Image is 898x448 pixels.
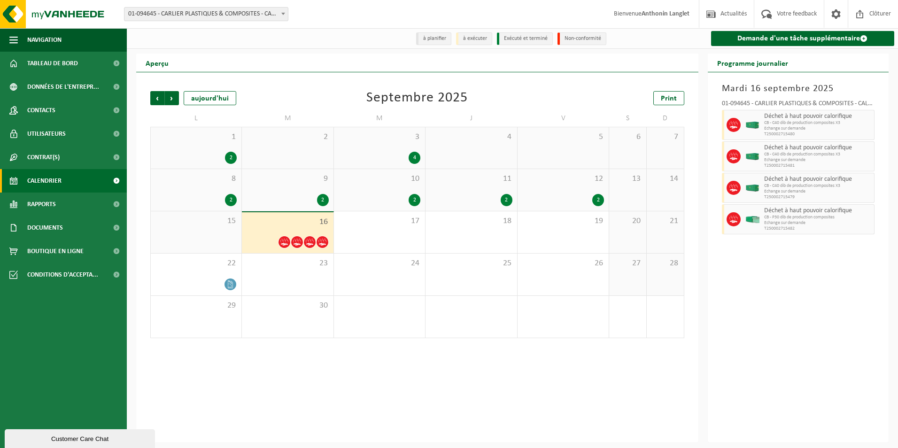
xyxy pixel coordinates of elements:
[165,91,179,105] span: Suivant
[764,220,872,226] span: Echange sur demande
[764,120,872,126] span: CB - C40 dib de production composites X3
[124,7,288,21] span: 01-094645 - CARLIER PLASTIQUES & COMPOSITES - CALONNE RICOUART
[225,194,237,206] div: 2
[339,174,420,184] span: 10
[764,226,872,232] span: T250002715482
[27,122,66,146] span: Utilisateurs
[339,132,420,142] span: 3
[124,8,288,21] span: 01-094645 - CARLIER PLASTIQUES & COMPOSITES - CALONNE RICOUART
[722,100,875,110] div: 01-094645 - CARLIER PLASTIQUES & COMPOSITES - CALONNE RICOUART
[247,132,328,142] span: 2
[430,132,512,142] span: 4
[27,52,78,75] span: Tableau de bord
[155,301,237,311] span: 29
[764,157,872,163] span: Echange sur demande
[339,258,420,269] span: 24
[366,91,468,105] div: Septembre 2025
[764,215,872,220] span: CB - P30 dib de production composites
[764,113,872,120] span: Déchet à haut pouvoir calorifique
[27,99,55,122] span: Contacts
[614,132,642,142] span: 6
[518,110,609,127] td: V
[27,169,62,193] span: Calendrier
[426,110,517,127] td: J
[501,194,512,206] div: 2
[27,216,63,239] span: Documents
[653,91,684,105] a: Print
[651,132,679,142] span: 7
[317,194,329,206] div: 2
[27,193,56,216] span: Rapports
[614,174,642,184] span: 13
[557,32,606,45] li: Non-conformité
[764,163,872,169] span: T250002715481
[155,216,237,226] span: 15
[27,239,84,263] span: Boutique en ligne
[764,207,872,215] span: Déchet à haut pouvoir calorifique
[745,122,759,129] img: HK-XC-40-GN-00
[416,32,451,45] li: à planifier
[339,216,420,226] span: 17
[247,174,328,184] span: 9
[764,152,872,157] span: CB - C40 dib de production composites X3
[27,28,62,52] span: Navigation
[614,216,642,226] span: 20
[764,194,872,200] span: T250002715479
[430,258,512,269] span: 25
[661,95,677,102] span: Print
[745,216,759,223] img: HK-XP-30-GN-00
[334,110,426,127] td: M
[522,258,604,269] span: 26
[592,194,604,206] div: 2
[247,258,328,269] span: 23
[27,75,99,99] span: Données de l'entrepr...
[225,152,237,164] div: 2
[647,110,684,127] td: D
[764,176,872,183] span: Déchet à haut pouvoir calorifique
[136,54,178,72] h2: Aperçu
[155,174,237,184] span: 8
[651,258,679,269] span: 28
[722,82,875,96] h3: Mardi 16 septembre 2025
[764,183,872,189] span: CB - C40 dib de production composites X3
[247,217,328,227] span: 16
[5,427,157,448] iframe: chat widget
[764,189,872,194] span: Echange sur demande
[609,110,647,127] td: S
[764,144,872,152] span: Déchet à haut pouvoir calorifique
[745,185,759,192] img: HK-XC-40-GN-00
[150,91,164,105] span: Précédent
[184,91,236,105] div: aujourd'hui
[711,31,895,46] a: Demande d'une tâche supplémentaire
[27,146,60,169] span: Contrat(s)
[522,216,604,226] span: 19
[764,126,872,131] span: Echange sur demande
[155,258,237,269] span: 22
[614,258,642,269] span: 27
[522,132,604,142] span: 5
[522,174,604,184] span: 12
[430,174,512,184] span: 11
[409,194,420,206] div: 2
[456,32,492,45] li: à exécuter
[155,132,237,142] span: 1
[27,263,98,286] span: Conditions d'accepta...
[708,54,797,72] h2: Programme journalier
[642,10,689,17] strong: Anthonin Langlet
[497,32,553,45] li: Exécuté et terminé
[651,216,679,226] span: 21
[430,216,512,226] span: 18
[247,301,328,311] span: 30
[242,110,333,127] td: M
[764,131,872,137] span: T250002715480
[150,110,242,127] td: L
[409,152,420,164] div: 4
[651,174,679,184] span: 14
[745,153,759,160] img: HK-XC-40-GN-00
